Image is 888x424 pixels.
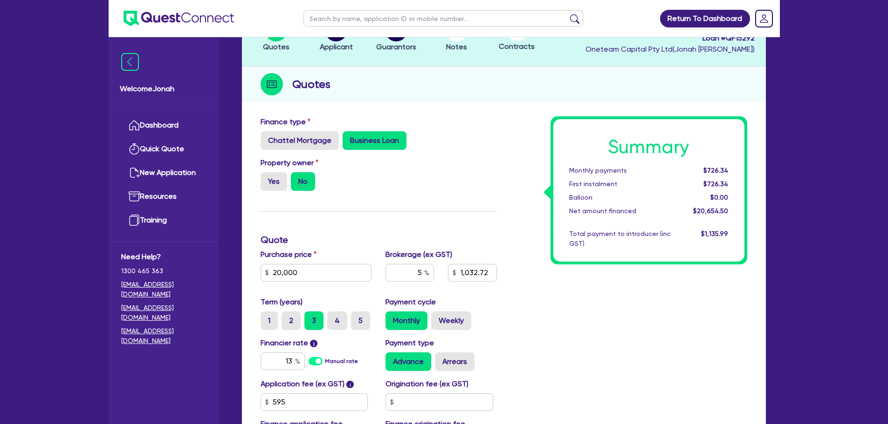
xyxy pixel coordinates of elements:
[121,266,206,276] span: 1300 465 363
[282,311,301,330] label: 2
[343,131,406,150] label: Business Loan
[562,166,678,175] div: Monthly payments
[310,340,317,347] span: i
[385,249,452,260] label: Brokerage (ex GST)
[585,45,755,54] span: Oneteam Capital Pty Ltd ( Jonah [PERSON_NAME] )
[124,11,234,26] img: quest-connect-logo-blue
[121,161,206,185] a: New Application
[263,42,289,51] span: Quotes
[261,337,318,349] label: Financier rate
[385,337,434,349] label: Payment type
[304,311,324,330] label: 3
[710,194,728,201] span: $0.00
[121,251,206,262] span: Need Help?
[121,114,206,137] a: Dashboard
[261,157,318,168] label: Property owner
[129,191,140,202] img: resources
[261,296,303,308] label: Term (years)
[320,42,353,51] span: Applicant
[129,215,140,226] img: training
[385,311,427,330] label: Monthly
[129,143,140,155] img: quick-quote
[120,83,207,94] span: Welcome Jonah
[703,167,728,174] span: $726.34
[121,280,206,299] a: [EMAIL_ADDRESS][DOMAIN_NAME]
[327,311,347,330] label: 4
[660,10,750,27] a: Return To Dashboard
[562,193,678,202] div: Balloon
[431,311,471,330] label: Weekly
[291,172,315,191] label: No
[261,378,344,390] label: Application fee (ex GST)
[129,167,140,178] img: new-application
[346,381,354,388] span: i
[385,378,468,390] label: Origination fee (ex GST)
[351,311,370,330] label: 5
[562,229,678,249] div: Total payment to introducer (inc GST)
[121,53,139,71] img: icon-menu-close
[121,303,206,323] a: [EMAIL_ADDRESS][DOMAIN_NAME]
[569,136,729,158] h1: Summary
[292,76,330,93] h2: Quotes
[261,234,497,245] h3: Quote
[325,357,358,365] label: Manual rate
[562,206,678,216] div: Net amount financed
[701,230,728,237] span: $1,135.99
[703,180,728,188] span: $726.34
[752,7,776,31] a: Dropdown toggle
[585,33,755,44] span: Loan # QF15292
[121,137,206,161] a: Quick Quote
[121,209,206,232] a: Training
[121,326,206,346] a: [EMAIL_ADDRESS][DOMAIN_NAME]
[261,73,283,95] img: step-icon
[376,42,416,51] span: Guarantors
[261,311,278,330] label: 1
[261,172,287,191] label: Yes
[446,42,467,51] span: Notes
[261,131,339,150] label: Chattel Mortgage
[303,10,583,27] input: Search by name, application ID or mobile number...
[261,249,317,260] label: Purchase price
[121,185,206,209] a: Resources
[693,207,728,215] span: $20,654.50
[435,352,475,371] label: Arrears
[499,42,535,51] span: Contracts
[261,116,310,128] label: Finance type
[562,179,678,189] div: First instalment
[385,352,431,371] label: Advance
[385,296,436,308] label: Payment cycle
